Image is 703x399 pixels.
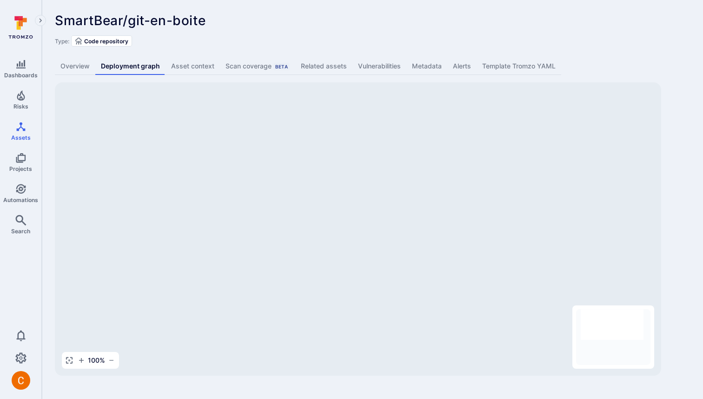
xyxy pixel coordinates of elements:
span: SmartBear/git-en-boite [55,13,206,28]
span: Search [11,228,30,235]
a: Asset context [166,58,220,75]
span: Type: [55,38,69,45]
div: Scan coverage [225,61,290,71]
a: Related assets [295,58,352,75]
a: Template Tromzo YAML [477,58,561,75]
span: Assets [11,134,31,141]
span: Dashboards [4,72,38,79]
span: Automations [3,196,38,203]
div: Asset tabs [55,58,690,75]
span: 100 % [88,356,105,365]
button: Expand navigation menu [35,15,46,26]
div: Camilo Rivera [12,371,30,390]
a: Alerts [447,58,477,75]
img: ACg8ocJuq_DPPTkXyD9OlTnVLvDrpObecjcADscmEHLMiTyEnTELew=s96-c [12,371,30,390]
span: Code repository [84,38,128,45]
span: Risks [13,103,28,110]
a: Metadata [406,58,447,75]
a: Deployment graph [95,58,166,75]
span: Projects [9,165,32,172]
a: Overview [55,58,95,75]
i: Expand navigation menu [37,17,44,25]
a: Vulnerabilities [352,58,406,75]
div: Beta [273,63,290,70]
